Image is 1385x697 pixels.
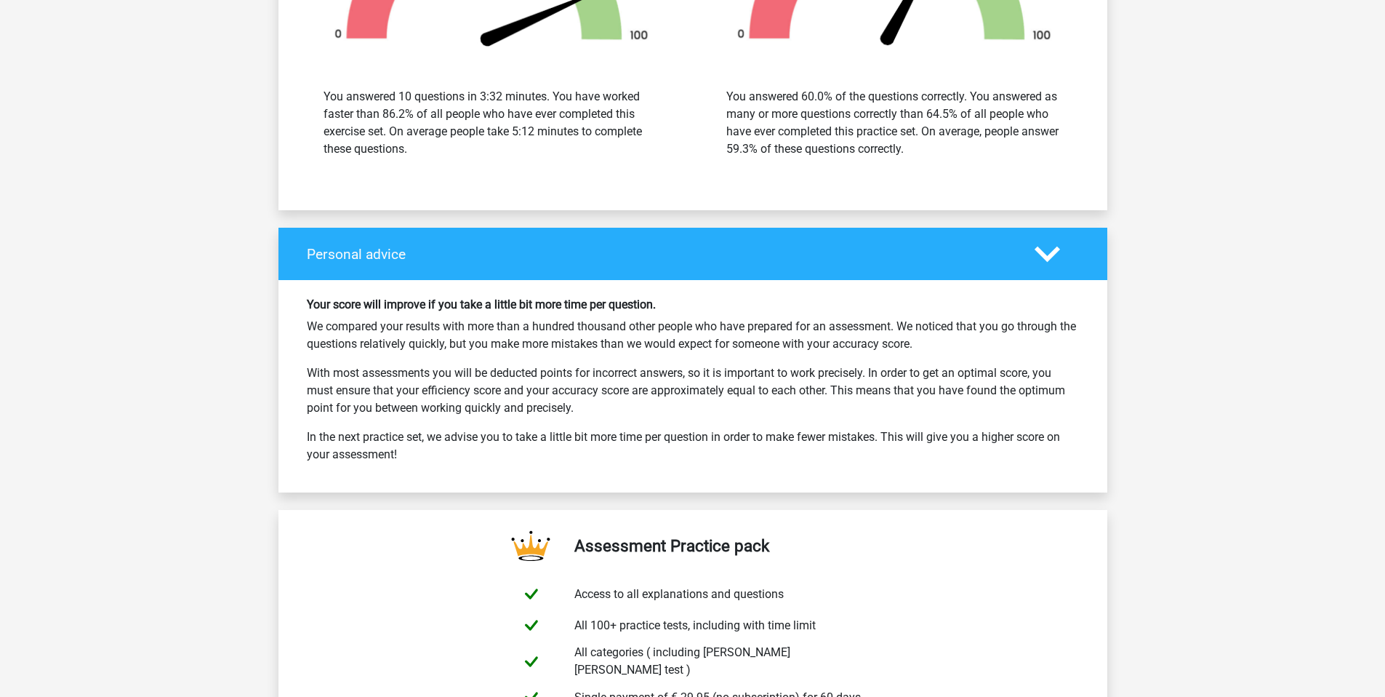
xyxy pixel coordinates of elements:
div: You answered 60.0% of the questions correctly. You answered as many or more questions correctly t... [726,88,1062,158]
div: You answered 10 questions in 3:32 minutes. You have worked faster than 86.2% of all people who ha... [324,88,659,158]
p: In the next practice set, we advise you to take a little bit more time per question in order to m... [307,429,1079,463]
h4: Personal advice [307,246,1013,263]
p: With most assessments you will be deducted points for incorrect answers, so it is important to wo... [307,365,1079,417]
p: We compared your results with more than a hundred thousand other people who have prepared for an ... [307,318,1079,353]
h6: Your score will improve if you take a little bit more time per question. [307,298,1079,311]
